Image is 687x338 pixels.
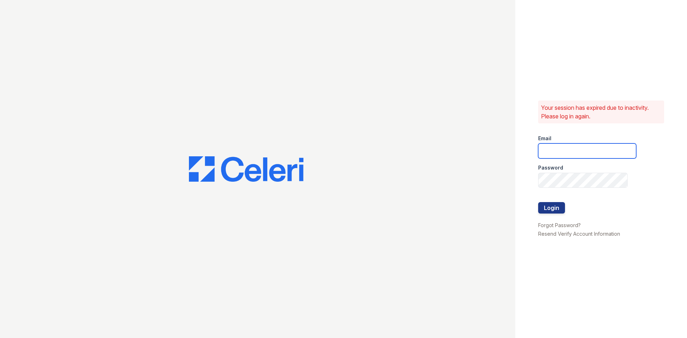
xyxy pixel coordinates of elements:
[189,156,303,182] img: CE_Logo_Blue-a8612792a0a2168367f1c8372b55b34899dd931a85d93a1a3d3e32e68fde9ad4.png
[541,103,661,121] p: Your session has expired due to inactivity. Please log in again.
[538,164,563,171] label: Password
[538,202,565,214] button: Login
[538,135,551,142] label: Email
[538,222,581,228] a: Forgot Password?
[538,231,620,237] a: Resend Verify Account Information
